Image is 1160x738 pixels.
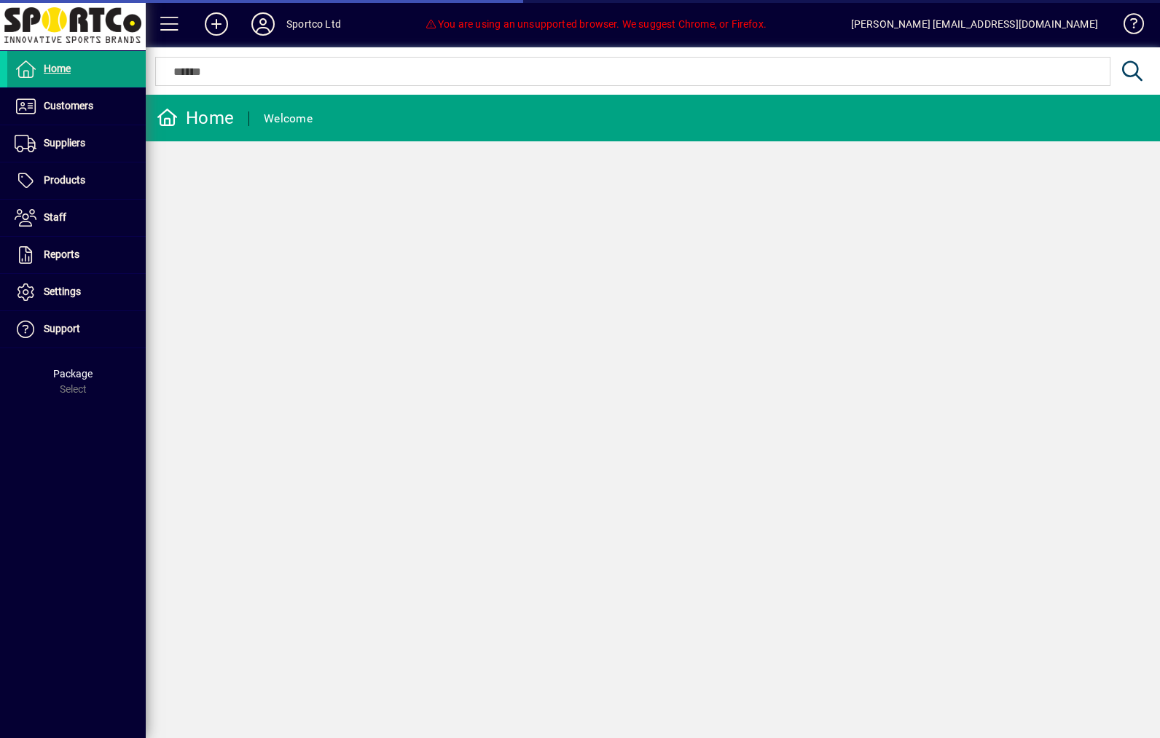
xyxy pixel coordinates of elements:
[426,18,767,30] span: You are using an unsupported browser. We suggest Chrome, or Firefox.
[44,248,79,260] span: Reports
[240,11,286,37] button: Profile
[44,286,81,297] span: Settings
[7,311,146,348] a: Support
[264,107,313,130] div: Welcome
[7,274,146,310] a: Settings
[44,174,85,186] span: Products
[53,368,93,380] span: Package
[44,137,85,149] span: Suppliers
[44,211,66,223] span: Staff
[851,12,1098,36] div: [PERSON_NAME] [EMAIL_ADDRESS][DOMAIN_NAME]
[7,88,146,125] a: Customers
[286,12,341,36] div: Sportco Ltd
[44,100,93,111] span: Customers
[7,237,146,273] a: Reports
[44,323,80,334] span: Support
[157,106,234,130] div: Home
[44,63,71,74] span: Home
[193,11,240,37] button: Add
[1113,3,1142,50] a: Knowledge Base
[7,162,146,199] a: Products
[7,125,146,162] a: Suppliers
[7,200,146,236] a: Staff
